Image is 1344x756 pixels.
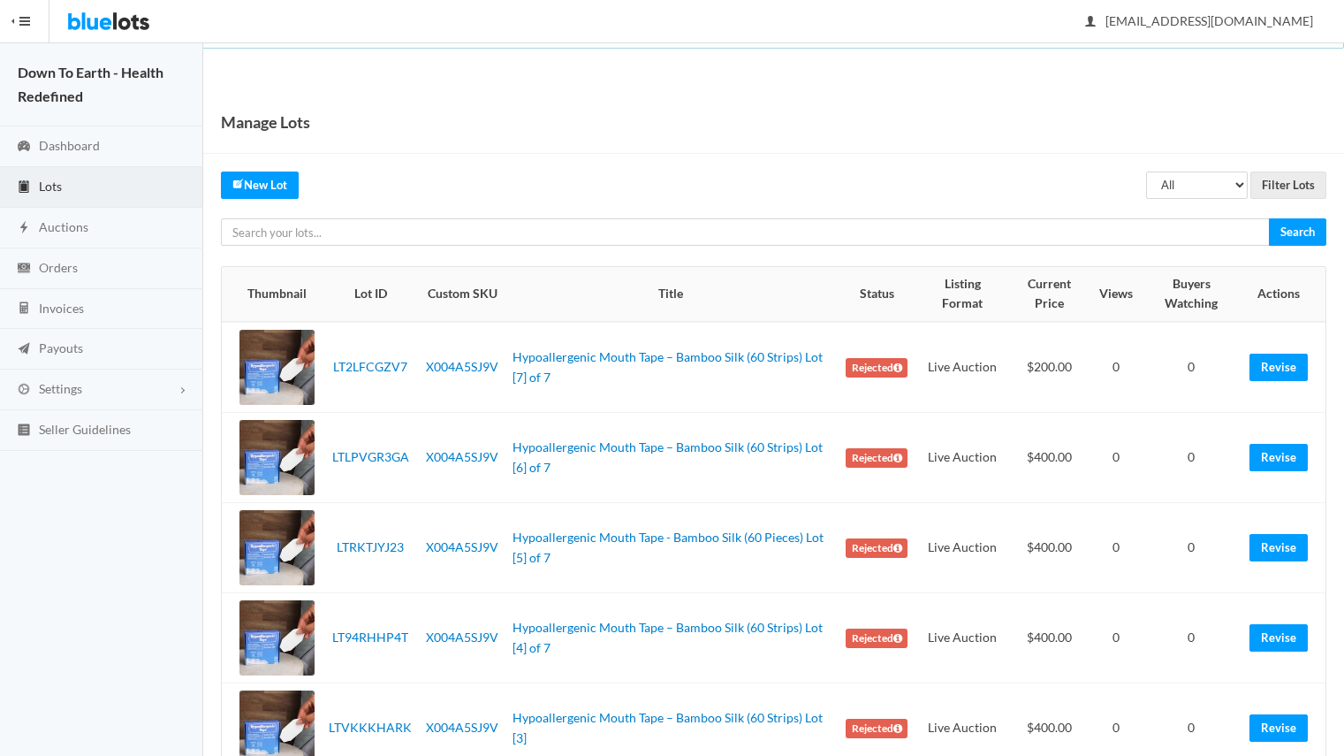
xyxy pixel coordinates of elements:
th: Buyers Watching [1140,267,1242,322]
td: 0 [1092,593,1140,683]
span: [EMAIL_ADDRESS][DOMAIN_NAME] [1086,13,1313,28]
a: X004A5SJ9V [426,630,498,645]
a: LTVKKKHARK [329,720,412,735]
span: Auctions [39,219,88,234]
th: Current Price [1007,267,1092,322]
a: Hypoallergenic Mouth Tape - Bamboo Silk (60 Pieces) Lot [5] of 7 [513,530,824,565]
td: 0 [1092,503,1140,593]
a: createNew Lot [221,172,299,199]
th: Actions [1242,267,1325,322]
a: Hypoallergenic Mouth Tape – Bamboo Silk (60 Strips) Lot [6] of 7 [513,439,823,475]
a: Hypoallergenic Mouth Tape – Bamboo Silk (60 Strips) Lot [4] of 7 [513,620,823,655]
ion-icon: create [232,178,244,189]
th: Thumbnail [222,267,322,322]
label: Rejected [846,358,907,378]
a: Revise [1249,354,1308,381]
td: $400.00 [1007,413,1092,503]
a: X004A5SJ9V [426,720,498,735]
td: Live Auction [918,503,1007,593]
a: LT2LFCGZV7 [333,359,407,374]
label: Rejected [846,538,907,558]
ion-icon: cash [15,261,33,278]
td: 0 [1140,413,1242,503]
th: Title [505,267,835,322]
span: Seller Guidelines [39,422,131,437]
td: Live Auction [918,593,1007,683]
span: Dashboard [39,138,100,153]
input: Filter Lots [1250,172,1326,199]
a: Hypoallergenic Mouth Tape – Bamboo Silk (60 Strips) Lot [3] [513,710,823,745]
th: Views [1092,267,1140,322]
td: $400.00 [1007,503,1092,593]
td: 0 [1092,322,1140,413]
td: Live Auction [918,322,1007,413]
input: Search your lots... [221,218,1270,246]
a: Revise [1249,624,1308,652]
input: Search [1269,218,1326,246]
td: $400.00 [1007,593,1092,683]
th: Lot ID [322,267,419,322]
ion-icon: speedometer [15,139,33,156]
span: Orders [39,260,78,275]
a: LTLPVGR3GA [332,449,409,464]
ion-icon: paper plane [15,341,33,358]
td: 0 [1140,322,1242,413]
a: Revise [1249,534,1308,561]
a: Revise [1249,714,1308,742]
td: 0 [1140,503,1242,593]
td: $200.00 [1007,322,1092,413]
span: Settings [39,381,82,396]
td: Live Auction [918,413,1007,503]
a: LTRKTJYJ23 [337,539,404,554]
th: Status [835,267,918,322]
ion-icon: clipboard [15,179,33,196]
ion-icon: flash [15,220,33,237]
th: Listing Format [918,267,1007,322]
label: Rejected [846,629,907,648]
h1: Manage Lots [221,109,310,135]
a: X004A5SJ9V [426,359,498,374]
ion-icon: person [1082,14,1099,31]
a: Hypoallergenic Mouth Tape – Bamboo Silk (60 Strips) Lot [7] of 7 [513,349,823,385]
label: Rejected [846,448,907,468]
span: Payouts [39,340,83,355]
span: Invoices [39,301,84,316]
ion-icon: cog [15,382,33,399]
a: LT94RHHP4T [332,630,408,645]
a: Revise [1249,444,1308,471]
a: X004A5SJ9V [426,449,498,464]
td: 0 [1092,413,1140,503]
span: Lots [39,179,62,194]
td: 0 [1140,593,1242,683]
ion-icon: list box [15,423,33,439]
strong: Down To Earth - Health Redefined [18,64,163,104]
th: Custom SKU [419,267,505,322]
ion-icon: calculator [15,301,33,317]
label: Rejected [846,719,907,738]
a: X004A5SJ9V [426,539,498,554]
